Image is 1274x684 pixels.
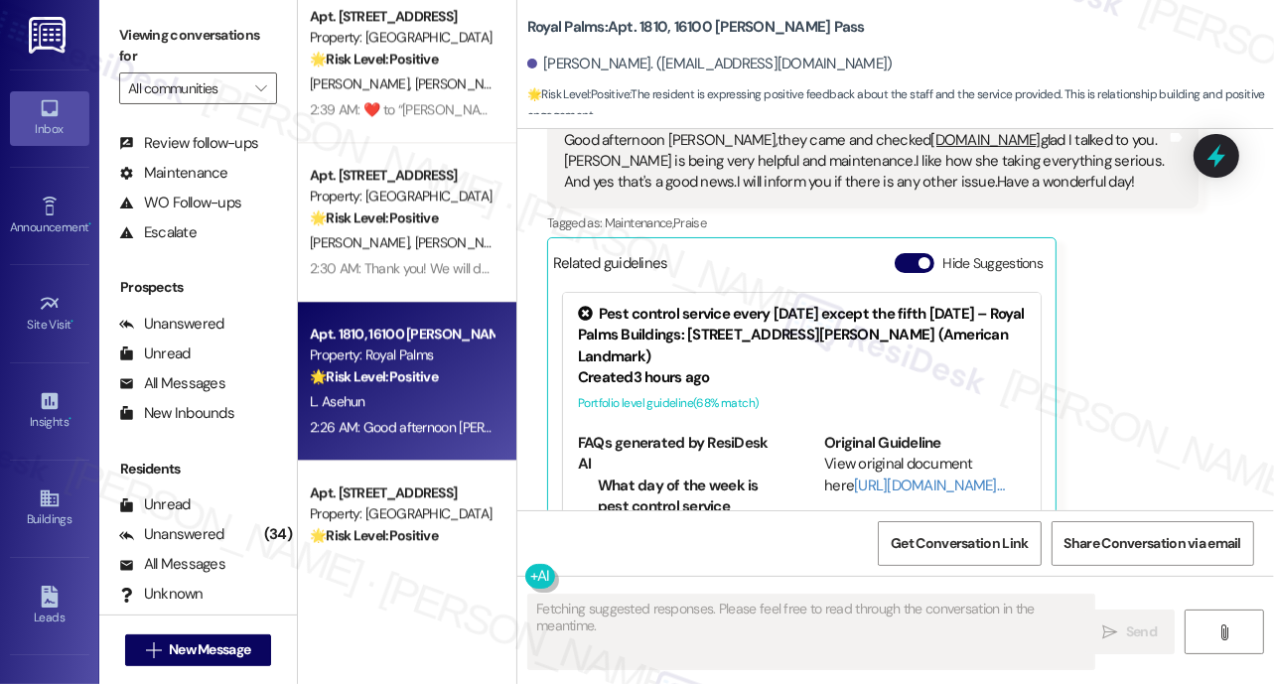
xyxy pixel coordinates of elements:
[547,208,1199,237] div: Tagged as:
[1064,533,1241,554] span: Share Conversation via email
[119,554,225,575] div: All Messages
[310,344,494,365] div: Property: Royal Palms
[415,74,514,92] span: [PERSON_NAME]
[1216,624,1231,640] i: 
[146,642,161,658] i: 
[310,526,438,544] strong: 🌟 Risk Level: Positive
[578,304,1026,367] div: Pest control service every [DATE] except the fifth [DATE] – Royal Palms Buildings: [STREET_ADDRES...
[310,482,494,503] div: Apt. [STREET_ADDRESS]
[310,208,438,226] strong: 🌟 Risk Level: Positive
[125,634,272,666] button: New Message
[1126,621,1157,642] span: Send
[1052,521,1254,566] button: Share Conversation via email
[88,217,91,231] span: •
[119,494,191,515] div: Unread
[119,163,228,184] div: Maintenance
[528,595,1094,669] textarea: Fetching suggested responses. Please feel free to read through the conversation in the meantime.
[310,6,494,27] div: Apt. [STREET_ADDRESS]
[119,584,204,605] div: Unknown
[119,222,197,243] div: Escalate
[578,393,1026,414] div: Portfolio level guideline ( 68 % match)
[310,50,438,68] strong: 🌟 Risk Level: Positive
[527,84,1274,127] span: : The resident is expressing positive feedback about the staff and the service provided. This is ...
[119,524,224,545] div: Unanswered
[10,580,89,633] a: Leads
[891,533,1028,554] span: Get Conversation Link
[310,27,494,48] div: Property: [GEOGRAPHIC_DATA]
[29,17,70,54] img: ResiDesk Logo
[310,100,957,118] div: 2:39 AM: ​❤️​ to “ [PERSON_NAME] (Westwood Terrace): Thank you! It's a pleasure to meet you, [PER...
[1085,610,1176,654] button: Send
[310,503,494,524] div: Property: [GEOGRAPHIC_DATA]
[99,277,297,298] div: Prospects
[255,80,266,96] i: 
[259,519,297,550] div: (34)
[605,214,673,231] span: Maintenance ,
[878,521,1041,566] button: Get Conversation Link
[119,314,224,335] div: Unanswered
[527,54,893,74] div: [PERSON_NAME]. ([EMAIL_ADDRESS][DOMAIN_NAME])
[598,476,779,539] li: What day of the week is pest control service provided?
[119,343,191,364] div: Unread
[310,186,494,206] div: Property: [GEOGRAPHIC_DATA]
[415,233,514,251] span: [PERSON_NAME]
[942,253,1043,274] label: Hide Suggestions
[824,433,941,453] b: Original Guideline
[310,233,415,251] span: [PERSON_NAME]
[854,476,1004,495] a: [URL][DOMAIN_NAME]…
[310,392,365,410] span: L. Asehun
[169,639,250,660] span: New Message
[824,454,1026,496] div: View original document here
[119,373,225,394] div: All Messages
[578,367,1026,388] div: Created 3 hours ago
[310,74,415,92] span: [PERSON_NAME]
[673,214,706,231] span: Praise
[99,459,297,479] div: Residents
[310,367,438,385] strong: 🌟 Risk Level: Positive
[578,433,769,474] b: FAQs generated by ResiDesk AI
[10,384,89,438] a: Insights •
[553,253,668,282] div: Related guidelines
[71,315,74,329] span: •
[527,17,865,38] b: Royal Palms: Apt. 1810, 16100 [PERSON_NAME] Pass
[310,165,494,186] div: Apt. [STREET_ADDRESS]
[119,133,258,154] div: Review follow-ups
[564,130,1167,194] div: Good afternoon [PERSON_NAME],they came and checked glad I talked to you.[PERSON_NAME] is being ve...
[1103,624,1118,640] i: 
[10,91,89,145] a: Inbox
[10,481,89,535] a: Buildings
[119,403,234,424] div: New Inbounds
[119,193,241,213] div: WO Follow-ups
[128,72,245,104] input: All communities
[69,412,71,426] span: •
[931,130,1041,150] a: [DOMAIN_NAME]
[310,324,494,344] div: Apt. 1810, 16100 [PERSON_NAME] Pass
[310,259,645,277] div: 2:30 AM: Thank you! We will definitely reach out if needed.
[527,86,630,102] strong: 🌟 Risk Level: Positive
[119,20,277,72] label: Viewing conversations for
[10,287,89,341] a: Site Visit •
